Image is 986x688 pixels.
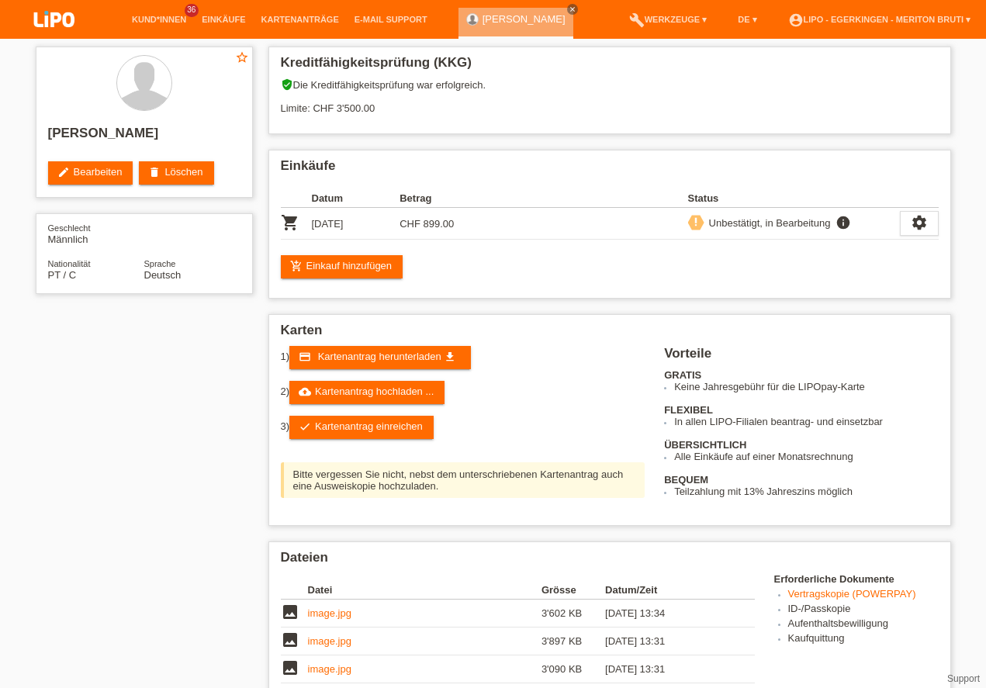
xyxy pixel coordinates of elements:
h2: Karten [281,323,939,346]
i: star_border [235,50,249,64]
td: 3'897 KB [541,627,605,655]
i: account_circle [788,12,804,28]
i: POSP00027542 [281,213,299,232]
a: close [567,4,578,15]
i: edit [57,166,70,178]
b: ÜBERSICHTLICH [664,439,746,451]
a: [PERSON_NAME] [483,13,566,25]
span: Kartenantrag herunterladen [318,351,441,362]
li: Keine Jahresgebühr für die LIPOpay-Karte [674,381,938,392]
th: Datum/Zeit [605,581,732,600]
a: Vertragskopie (POWERPAY) [788,588,916,600]
span: 36 [185,4,199,17]
div: 3) [281,416,645,439]
a: account_circleLIPO - Egerkingen - Meriton Bruti ▾ [780,15,978,24]
a: image.jpg [308,607,351,619]
b: BEQUEM [664,474,708,486]
td: CHF 899.00 [400,208,488,240]
a: E-Mail Support [347,15,435,24]
i: image [281,631,299,649]
span: Nationalität [48,259,91,268]
i: image [281,659,299,677]
a: editBearbeiten [48,161,133,185]
a: Kartenanträge [254,15,347,24]
a: checkKartenantrag einreichen [289,416,434,439]
i: verified_user [281,78,293,91]
a: deleteLöschen [139,161,213,185]
i: settings [911,214,928,231]
th: Grösse [541,581,605,600]
td: 3'602 KB [541,600,605,627]
a: Einkäufe [194,15,253,24]
h2: Kreditfähigkeitsprüfung (KKG) [281,55,939,78]
b: GRATIS [664,369,701,381]
a: credit_card Kartenantrag herunterladen get_app [289,346,471,369]
td: [DATE] 13:31 [605,627,732,655]
td: [DATE] 13:31 [605,655,732,683]
div: Männlich [48,222,144,245]
td: [DATE] [312,208,400,240]
a: cloud_uploadKartenantrag hochladen ... [289,381,445,404]
a: LIPO pay [16,32,93,43]
a: image.jpg [308,635,351,647]
span: Sprache [144,259,176,268]
li: ID-/Passkopie [788,603,939,617]
i: info [834,215,853,230]
th: Status [688,189,900,208]
a: Kund*innen [124,15,194,24]
span: Portugal / C / 03.04.1998 [48,269,77,281]
h2: Dateien [281,550,939,573]
i: build [629,12,645,28]
div: 1) [281,346,645,369]
div: Unbestätigt, in Bearbeitung [704,215,831,231]
i: get_app [444,351,456,363]
i: cloud_upload [299,385,311,398]
i: check [299,420,311,433]
th: Datum [312,189,400,208]
li: Aufenthaltsbewilligung [788,617,939,632]
i: credit_card [299,351,311,363]
a: Support [947,673,980,684]
td: [DATE] 13:34 [605,600,732,627]
h2: [PERSON_NAME] [48,126,240,149]
a: add_shopping_cartEinkauf hinzufügen [281,255,403,278]
h2: Vorteile [664,346,938,369]
td: 3'090 KB [541,655,605,683]
b: FLEXIBEL [664,404,713,416]
a: image.jpg [308,663,351,675]
a: star_border [235,50,249,67]
i: add_shopping_cart [290,260,303,272]
i: priority_high [690,216,701,227]
i: delete [148,166,161,178]
li: Teilzahlung mit 13% Jahreszins möglich [674,486,938,497]
div: 2) [281,381,645,404]
i: close [569,5,576,13]
li: Kaufquittung [788,632,939,647]
i: image [281,603,299,621]
h2: Einkäufe [281,158,939,182]
div: Die Kreditfähigkeitsprüfung war erfolgreich. Limite: CHF 3'500.00 [281,78,939,126]
li: In allen LIPO-Filialen beantrag- und einsetzbar [674,416,938,427]
th: Betrag [400,189,488,208]
a: DE ▾ [730,15,764,24]
a: buildWerkzeuge ▾ [621,15,715,24]
th: Datei [308,581,541,600]
span: Deutsch [144,269,182,281]
span: Geschlecht [48,223,91,233]
li: Alle Einkäufe auf einer Monatsrechnung [674,451,938,462]
div: Bitte vergessen Sie nicht, nebst dem unterschriebenen Kartenantrag auch eine Ausweiskopie hochzul... [281,462,645,498]
h4: Erforderliche Dokumente [774,573,939,585]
